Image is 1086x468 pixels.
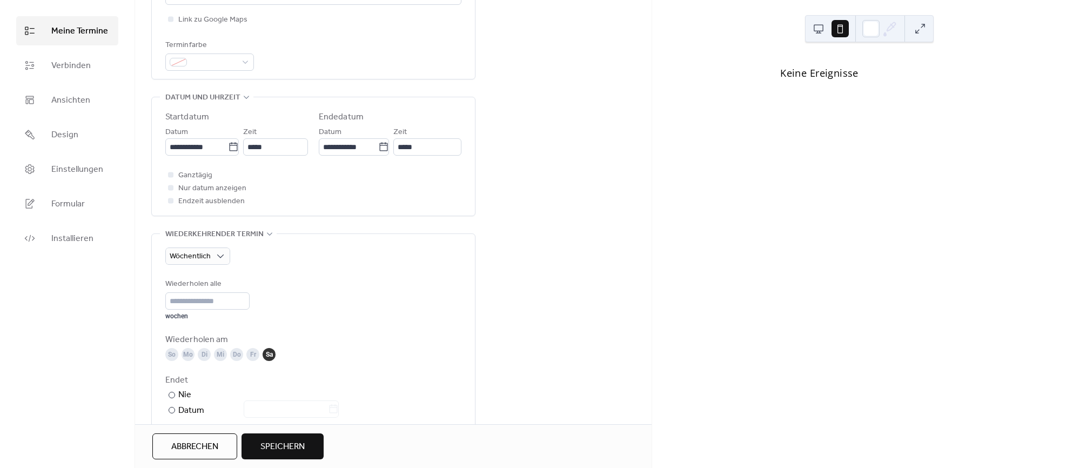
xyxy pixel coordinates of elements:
[16,51,118,80] a: Verbinden
[246,348,259,361] div: Fr
[16,155,118,184] a: Einstellungen
[165,374,459,387] div: Endet
[182,348,195,361] div: Mo
[165,111,209,124] div: Startdatum
[16,85,118,115] a: Ansichten
[178,389,191,402] div: Nie
[51,94,90,107] span: Ansichten
[170,249,211,264] span: Wöchentlich
[165,126,188,139] span: Datum
[51,163,103,176] span: Einstellungen
[51,25,108,38] span: Meine Termine
[165,278,247,291] div: Wiederholen alle
[260,440,305,453] span: Speichern
[16,120,118,149] a: Design
[165,348,178,361] div: So
[51,59,91,72] span: Verbinden
[178,404,339,418] div: Datum
[214,348,227,361] div: Mi
[230,348,243,361] div: Do
[198,348,211,361] div: Di
[165,91,240,104] span: Datum und uhrzeit
[51,198,85,211] span: Formular
[178,14,247,26] span: Link zu Google Maps
[51,129,78,142] span: Design
[178,195,245,208] span: Endzeit ausblenden
[178,169,212,182] span: Ganztägig
[171,440,218,453] span: Abbrechen
[16,16,118,45] a: Meine Termine
[51,232,93,245] span: Installieren
[319,126,341,139] span: Datum
[165,39,252,52] div: Terminfarbe
[319,111,364,124] div: Endedatum
[263,348,276,361] div: Sa
[242,433,324,459] button: Speichern
[16,224,118,253] a: Installieren
[165,333,459,346] div: Wiederholen am
[165,228,264,241] span: Wiederkehrender termin
[780,66,958,80] div: Keine Ereignisse
[243,126,257,139] span: Zeit
[16,189,118,218] a: Formular
[165,312,250,320] div: wochen
[152,433,237,459] button: Abbrechen
[178,182,246,195] span: Nur datum anzeigen
[393,126,407,139] span: Zeit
